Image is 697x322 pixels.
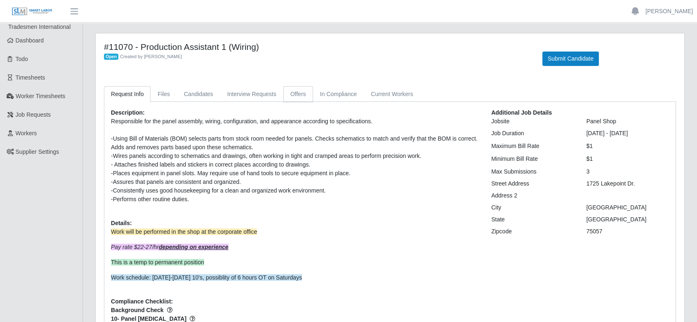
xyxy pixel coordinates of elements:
button: Submit Candidate [542,52,599,66]
strong: depending on experience [159,244,228,250]
span: Background Check [111,306,479,315]
div: Max Submissions [485,167,580,176]
div: -Using Bill of Materials (BOM) selects parts from stock room needed for panels. Checks schematics... [111,134,479,152]
span: Work schedule: [DATE]-[DATE] 10's, possiblity of 6 hours OT on Saturdays [111,274,302,281]
div: -Performs other routine duties. [111,195,479,204]
a: Files [151,86,177,102]
div: Responsible for the panel assembly, wiring, configuration, and appearance according to specificat... [111,117,479,126]
a: Current Workers [364,86,420,102]
div: Jobsite [485,117,580,126]
img: SLM Logo [12,7,53,16]
span: Timesheets [16,74,45,81]
div: $1 [580,142,676,150]
span: Workers [16,130,37,136]
div: Maximum Bill Rate [485,142,580,150]
b: Additional Job Details [491,109,552,116]
a: [PERSON_NAME] [645,7,693,16]
div: Job Duration [485,129,580,138]
span: Dashboard [16,37,44,44]
span: Worker Timesheets [16,93,65,99]
a: In Compliance [313,86,364,102]
div: Address 2 [485,191,580,200]
span: Work will be performed in the shop at the corporate office [111,228,257,235]
a: Interview Requests [220,86,283,102]
h4: #11070 - Production Assistant 1 (Wiring) [104,42,530,52]
div: [GEOGRAPHIC_DATA] [580,215,676,224]
a: Candidates [177,86,220,102]
div: 3 [580,167,676,176]
span: Open [104,54,118,60]
a: Request Info [104,86,151,102]
span: This is a temp to permanent position [111,259,204,266]
b: Compliance Checklist: [111,298,173,305]
b: Description: [111,109,145,116]
span: Todo [16,56,28,62]
em: Pay rate $22-27/hr [111,244,228,250]
div: Zipcode [485,227,580,236]
div: City [485,203,580,212]
div: Street Address [485,179,580,188]
span: Job Requests [16,111,51,118]
div: [GEOGRAPHIC_DATA] [580,203,676,212]
a: Offers [283,86,313,102]
div: Panel Shop [580,117,676,126]
span: Created by [PERSON_NAME] [120,54,182,59]
div: $1 [580,155,676,163]
div: 75057 [580,227,676,236]
span: Supplier Settings [16,148,59,155]
div: Minimum Bill Rate [485,155,580,163]
div: -Consistently uses good housekeeping for a clean and organized work environment. [111,186,479,195]
div: 1725 Lakepoint Dr. [580,179,676,188]
div: -Assures that panels are consistent and organized. [111,178,479,186]
div: -Places equipment in panel slots. May require use of hand tools to secure equipment in place. [111,169,479,178]
b: Details: [111,220,132,226]
div: [DATE] - [DATE] [580,129,676,138]
span: Tradesmen International [8,24,71,30]
div: -Wires panels according to schematics and drawings, often working in tight and cramped areas to p... [111,152,479,160]
div: - Attaches finished labels and stickers in correct places according to drawings. [111,160,479,169]
div: State [485,215,580,224]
